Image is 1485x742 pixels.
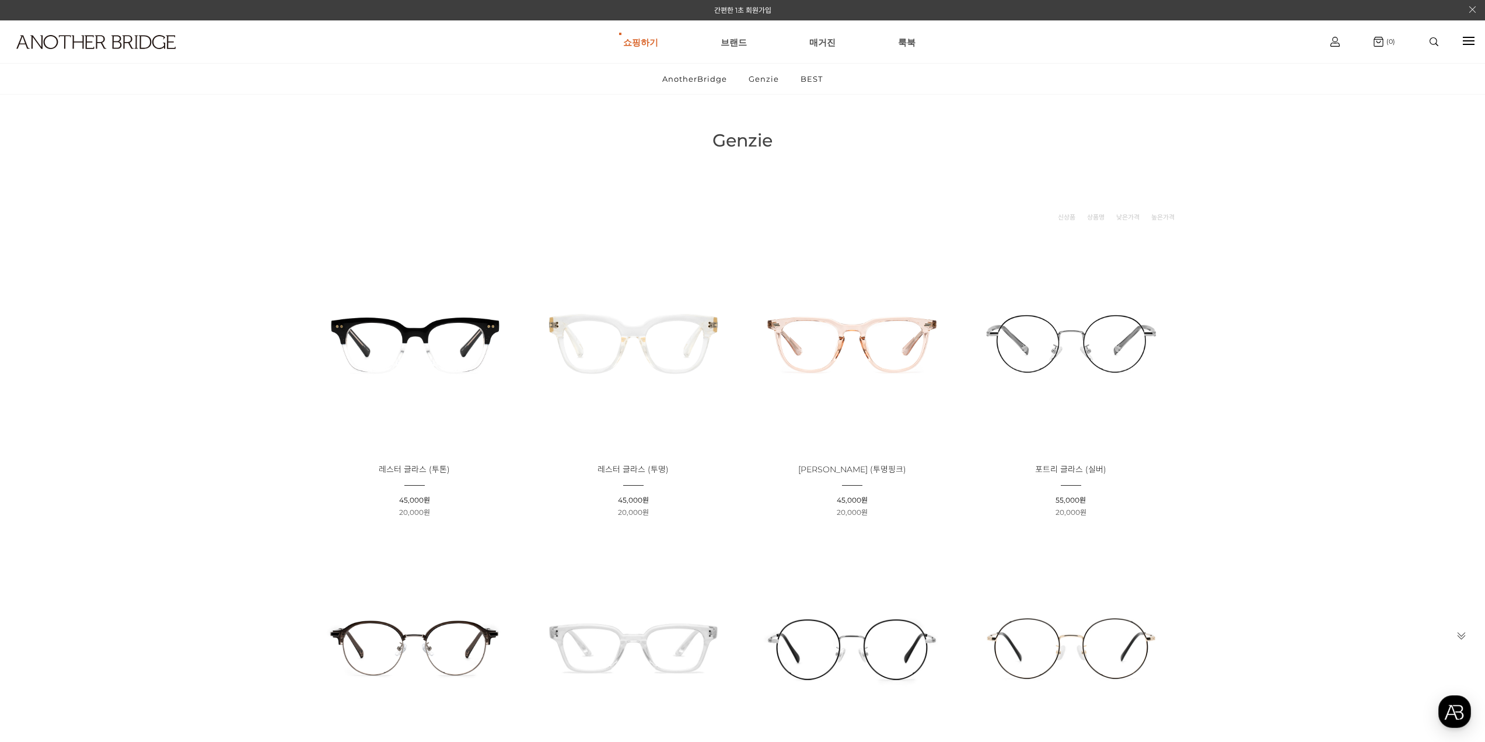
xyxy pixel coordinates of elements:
a: (0) [1374,37,1395,47]
img: logo [16,35,176,49]
a: 간편한 1초 회원가입 [714,6,771,15]
a: 신상품 [1058,211,1075,223]
img: 레스터 글라스 투톤 - 세련된 투톤 안경 제품 이미지 [309,238,520,448]
a: logo [6,35,229,78]
a: 상품명 [1087,211,1105,223]
a: 레스터 글라스 (투톤) [379,465,450,474]
a: 포트리 글라스 (실버) [1035,465,1106,474]
a: 레스터 글라스 (투명) [598,465,669,474]
a: 낮은가격 [1116,211,1140,223]
img: 레스터 글라스 - 투명 안경 제품 이미지 [528,238,739,448]
span: 레스터 글라스 (투명) [598,464,669,475]
a: BEST [791,64,833,94]
span: 45,000원 [399,496,430,504]
span: 45,000원 [837,496,868,504]
span: 20,000원 [618,508,649,517]
a: 브랜드 [721,21,747,63]
a: AnotherBridge [652,64,737,94]
a: 쇼핑하기 [623,21,658,63]
a: 매거진 [809,21,836,63]
img: search [1430,37,1438,46]
span: Genzie [712,130,773,151]
a: 높은가격 [1151,211,1175,223]
span: 20,000원 [837,508,868,517]
span: 20,000원 [399,508,430,517]
a: [PERSON_NAME] (투명핑크) [798,465,906,474]
span: 45,000원 [618,496,649,504]
a: 룩북 [898,21,916,63]
img: cart [1330,37,1340,47]
span: 포트리 글라스 (실버) [1035,464,1106,475]
span: [PERSON_NAME] (투명핑크) [798,464,906,475]
img: 애크런 글라스 - 투명핑크 안경 제품 이미지 [747,238,958,448]
a: Genzie [739,64,789,94]
span: 55,000원 [1056,496,1086,504]
span: 레스터 글라스 (투톤) [379,464,450,475]
span: (0) [1383,37,1395,46]
img: 포트리 글라스 - 실버 안경 이미지 [966,238,1176,448]
span: 20,000원 [1056,508,1086,517]
img: cart [1374,37,1383,47]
